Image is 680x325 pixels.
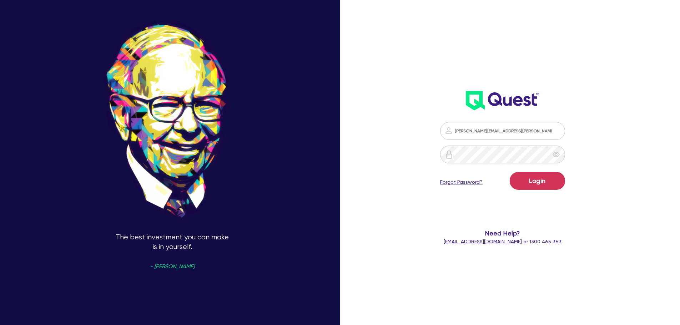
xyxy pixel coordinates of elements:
img: icon-password [445,150,453,159]
img: wH2k97JdezQIQAAAABJRU5ErkJggg== [466,91,539,110]
a: Forgot Password? [440,178,483,186]
span: - [PERSON_NAME] [150,264,195,269]
span: eye [553,151,560,158]
span: Need Help? [412,228,594,238]
span: or 1300 465 363 [444,239,561,244]
input: Email address [440,122,565,140]
button: Login [510,172,565,190]
a: [EMAIL_ADDRESS][DOMAIN_NAME] [444,239,522,244]
img: icon-password [444,126,453,135]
